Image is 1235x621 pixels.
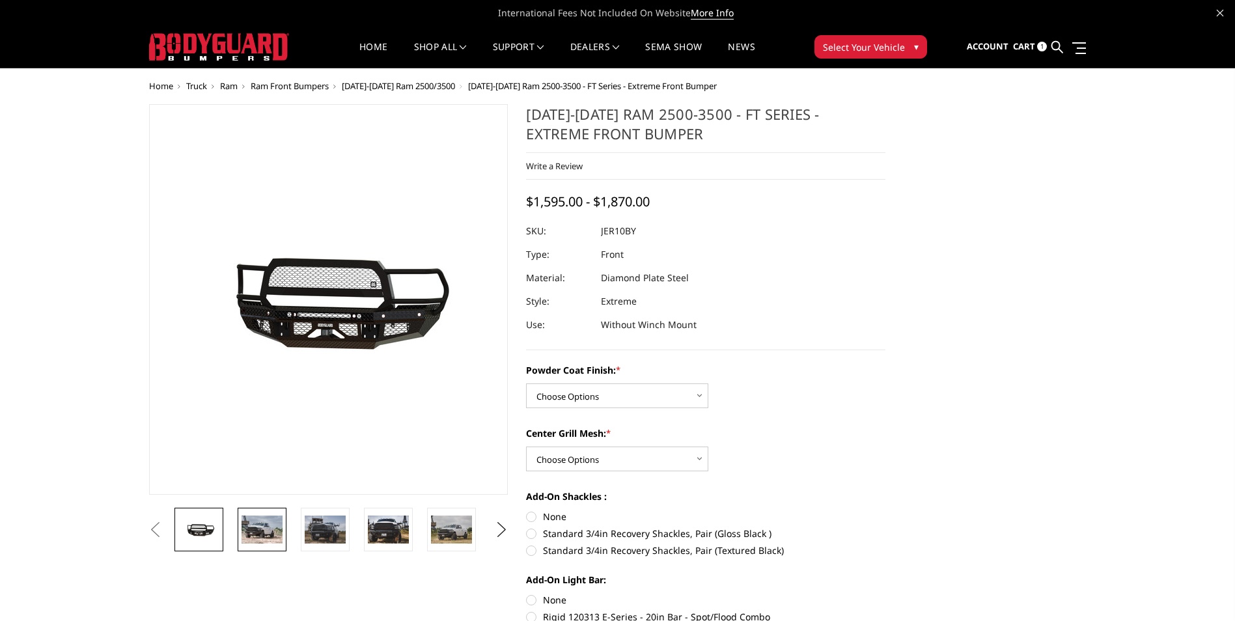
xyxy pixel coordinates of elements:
[242,516,283,543] img: 2010-2018 Ram 2500-3500 - FT Series - Extreme Front Bumper
[305,516,346,543] img: 2010-2018 Ram 2500-3500 - FT Series - Extreme Front Bumper
[814,35,927,59] button: Select Your Vehicle
[468,80,717,92] span: [DATE]-[DATE] Ram 2500-3500 - FT Series - Extreme Front Bumper
[728,42,755,68] a: News
[967,40,1008,52] span: Account
[526,266,591,290] dt: Material:
[645,42,702,68] a: SEMA Show
[220,80,238,92] a: Ram
[601,243,624,266] dd: Front
[492,520,511,540] button: Next
[823,40,905,54] span: Select Your Vehicle
[914,40,919,53] span: ▾
[359,42,387,68] a: Home
[601,266,689,290] dd: Diamond Plate Steel
[431,516,472,543] img: 2010-2018 Ram 2500-3500 - FT Series - Extreme Front Bumper
[1037,42,1047,51] span: 1
[1013,40,1035,52] span: Cart
[1170,559,1235,621] iframe: Chat Widget
[342,80,455,92] a: [DATE]-[DATE] Ram 2500/3500
[526,104,885,153] h1: [DATE]-[DATE] Ram 2500-3500 - FT Series - Extreme Front Bumper
[526,593,885,607] label: None
[601,313,697,337] dd: Without Winch Mount
[526,219,591,243] dt: SKU:
[691,7,734,20] a: More Info
[570,42,620,68] a: Dealers
[251,80,329,92] a: Ram Front Bumpers
[149,33,289,61] img: BODYGUARD BUMPERS
[368,516,409,543] img: 2010-2018 Ram 2500-3500 - FT Series - Extreme Front Bumper
[526,426,885,440] label: Center Grill Mesh:
[526,160,583,172] a: Write a Review
[526,243,591,266] dt: Type:
[1013,29,1047,64] a: Cart 1
[526,544,885,557] label: Standard 3/4in Recovery Shackles, Pair (Textured Black)
[414,42,467,68] a: shop all
[526,363,885,377] label: Powder Coat Finish:
[186,80,207,92] a: Truck
[526,290,591,313] dt: Style:
[149,104,508,495] a: 2010-2018 Ram 2500-3500 - FT Series - Extreme Front Bumper
[967,29,1008,64] a: Account
[526,510,885,523] label: None
[526,490,885,503] label: Add-On Shackles :
[146,520,165,540] button: Previous
[493,42,544,68] a: Support
[149,80,173,92] a: Home
[526,193,650,210] span: $1,595.00 - $1,870.00
[526,313,591,337] dt: Use:
[601,219,636,243] dd: JER10BY
[601,290,637,313] dd: Extreme
[526,573,885,586] label: Add-On Light Bar:
[526,527,885,540] label: Standard 3/4in Recovery Shackles, Pair (Gloss Black )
